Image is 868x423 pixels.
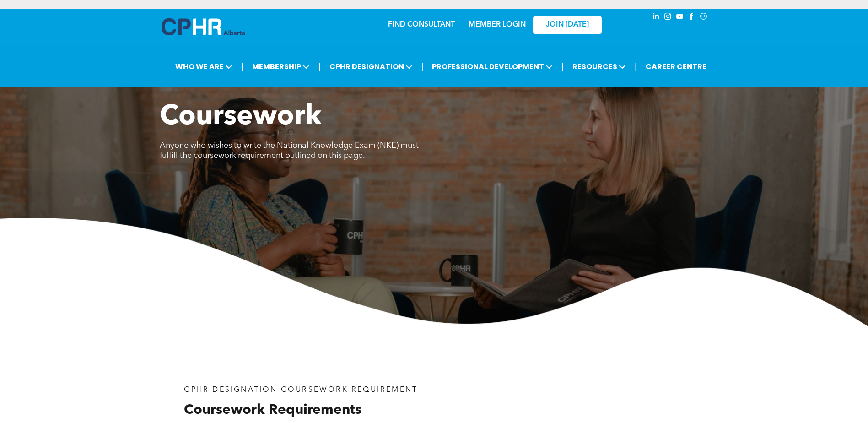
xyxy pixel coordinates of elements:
span: CPHR DESIGNATION COURSEWORK REQUIREMENT [184,386,418,394]
a: youtube [675,11,685,24]
li: | [421,57,424,76]
span: PROFESSIONAL DEVELOPMENT [429,58,555,75]
span: RESOURCES [570,58,629,75]
span: MEMBERSHIP [249,58,313,75]
span: Anyone who wishes to write the National Knowledge Exam (NKE) must fulfill the coursework requirem... [160,141,419,160]
a: instagram [663,11,673,24]
span: JOIN [DATE] [546,21,589,29]
span: CPHR DESIGNATION [327,58,415,75]
a: CAREER CENTRE [643,58,709,75]
li: | [318,57,321,76]
span: Coursework Requirements [184,403,361,417]
li: | [635,57,637,76]
a: Social network [699,11,709,24]
a: MEMBER LOGIN [469,21,526,28]
a: JOIN [DATE] [533,16,602,34]
li: | [561,57,564,76]
span: Coursework [160,103,322,131]
span: WHO WE ARE [173,58,235,75]
a: facebook [687,11,697,24]
a: FIND CONSULTANT [388,21,455,28]
img: A blue and white logo for cp alberta [162,18,245,35]
a: linkedin [651,11,661,24]
li: | [241,57,243,76]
